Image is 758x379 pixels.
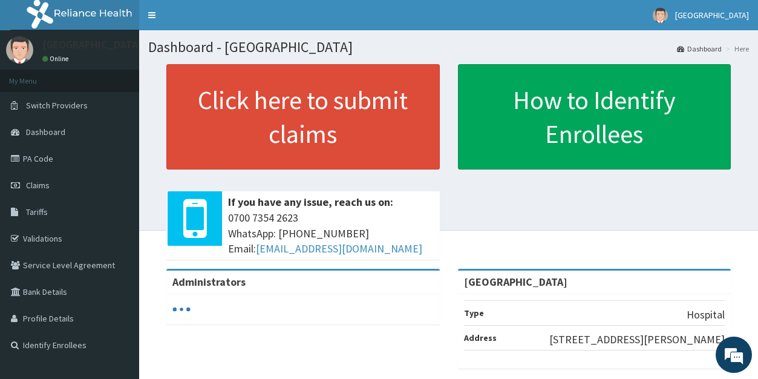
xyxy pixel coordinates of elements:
[228,195,393,209] b: If you have any issue, reach us on:
[26,100,88,111] span: Switch Providers
[653,8,668,23] img: User Image
[26,180,50,191] span: Claims
[675,10,749,21] span: [GEOGRAPHIC_DATA]
[148,39,749,55] h1: Dashboard - [GEOGRAPHIC_DATA]
[677,44,722,54] a: Dashboard
[26,127,65,137] span: Dashboard
[464,332,497,343] b: Address
[42,39,142,50] p: [GEOGRAPHIC_DATA]
[723,44,749,54] li: Here
[458,64,731,170] a: How to Identify Enrollees
[166,64,440,170] a: Click here to submit claims
[464,275,567,289] strong: [GEOGRAPHIC_DATA]
[549,332,725,348] p: [STREET_ADDRESS][PERSON_NAME]
[42,54,71,63] a: Online
[172,300,191,318] svg: audio-loading
[26,206,48,217] span: Tariffs
[687,307,725,323] p: Hospital
[256,242,422,255] a: [EMAIL_ADDRESS][DOMAIN_NAME]
[6,36,33,64] img: User Image
[172,275,246,289] b: Administrators
[228,210,434,257] span: 0700 7354 2623 WhatsApp: [PHONE_NUMBER] Email:
[464,308,484,318] b: Type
